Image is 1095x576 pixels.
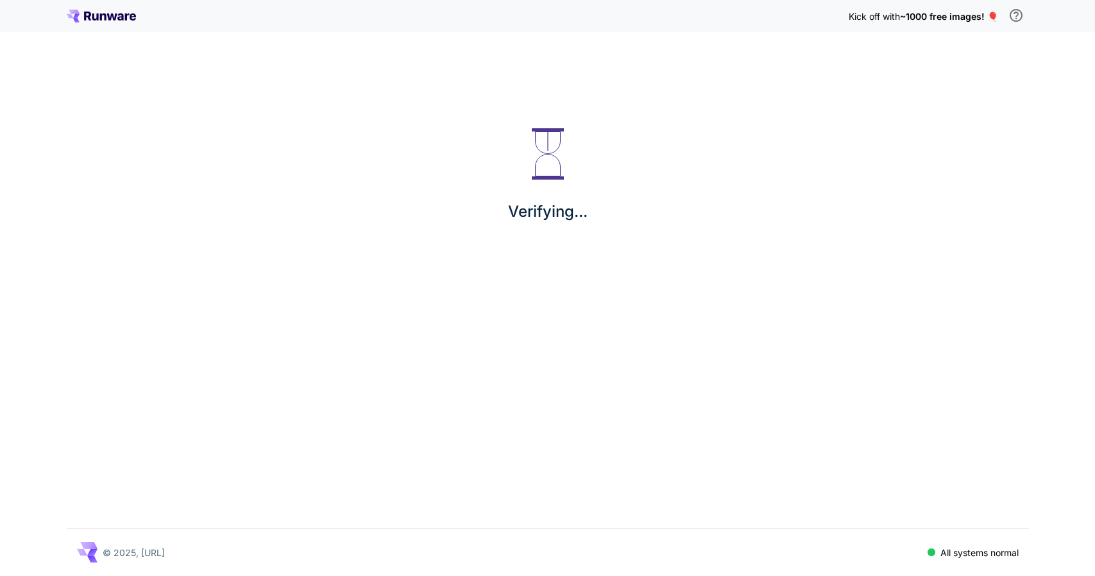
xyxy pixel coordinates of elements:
[1003,3,1029,28] button: In order to qualify for free credit, you need to sign up with a business email address and click ...
[900,11,998,22] span: ~1000 free images! 🎈
[508,200,588,223] p: Verifying...
[849,11,900,22] span: Kick off with
[940,546,1019,559] p: All systems normal
[103,546,165,559] p: © 2025, [URL]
